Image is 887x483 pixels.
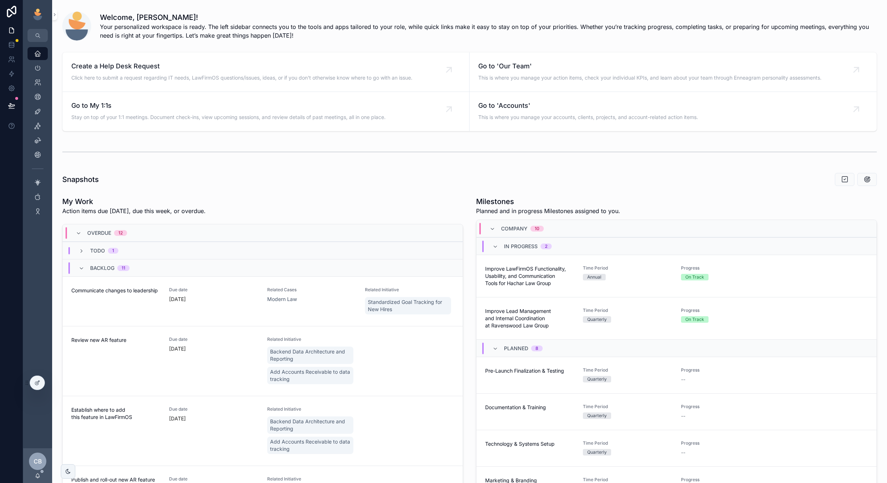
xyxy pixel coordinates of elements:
[169,345,186,352] p: [DATE]
[63,52,470,92] a: Create a Help Desk RequestClick here to submit a request regarding IT needs, LawFirmOS questions/...
[478,114,698,121] span: This is where you manage your accounts, clients, projects, and account-related action items.
[169,406,258,412] span: Due date
[270,368,350,383] span: Add Accounts Receivable to data tracking
[71,101,386,111] span: Go to My 1:1s
[169,287,258,293] span: Due date
[267,437,353,454] a: Add Accounts Receivable to data tracking
[267,347,353,364] a: Backend Data Architecture and Reporting
[470,52,877,92] a: Go to 'Our Team'This is where you manage your action items, check your individual KPIs, and learn...
[478,101,698,111] span: Go to 'Accounts'
[681,477,770,483] span: Progress
[71,336,160,344] span: Review new AR feature
[169,296,186,303] p: [DATE]
[681,440,770,446] span: Progress
[71,114,386,121] span: Stay on top of your 1:1 meetings. Document check-ins, view upcoming sessions, and review details ...
[62,196,206,207] h1: My Work
[504,345,528,352] span: Planned
[267,296,297,303] a: Modern Law
[470,92,877,131] a: Go to 'Accounts'This is where you manage your accounts, clients, projects, and account-related ac...
[681,367,770,373] span: Progress
[583,308,672,313] span: Time Period
[122,265,125,271] div: 11
[100,12,877,22] h1: Welcome, [PERSON_NAME]!
[63,396,463,466] a: Establish where to add this feature in LawFirmOSDue date[DATE]Related InitiativeBackend Data Arch...
[485,367,574,374] span: Pre-Launch Finalization & Testing
[34,457,42,466] span: CB
[476,207,620,215] span: Planned and in progress Milestones assigned to you.
[681,412,685,420] span: --
[587,412,607,419] div: Quarterly
[270,438,350,453] span: Add Accounts Receivable to data tracking
[63,92,470,131] a: Go to My 1:1sStay on top of your 1:1 meetings. Document check-ins, view upcoming sessions, and re...
[587,274,601,280] div: Annual
[681,308,770,313] span: Progress
[90,264,114,272] span: Backlog
[681,404,770,410] span: Progress
[583,367,672,373] span: Time Period
[535,226,539,232] div: 10
[368,298,448,313] span: Standardized Goal Tracking for New Hires
[583,404,672,410] span: Time Period
[587,449,607,456] div: Quarterly
[267,336,356,342] span: Related Initiative
[478,74,821,81] span: This is where you manage your action items, check your individual KPIs, and learn about your team...
[63,326,463,396] a: Review new AR featureDue date[DATE]Related InitiativeBackend Data Architecture and ReportingAdd A...
[23,42,52,227] div: scrollable content
[583,440,672,446] span: Time Period
[476,430,877,466] a: Technology & Systems SetupTime PeriodQuarterlyProgress--
[685,316,704,323] div: On Track
[169,336,258,342] span: Due date
[62,207,206,215] p: Action items due [DATE], due this week, or overdue.
[587,316,607,323] div: Quarterly
[169,476,258,482] span: Due date
[587,376,607,382] div: Quarterly
[267,476,356,482] span: Related Initiative
[545,243,547,249] div: 2
[100,22,877,40] span: Your personalized workspace is ready. The left sidebar connects you to the tools and apps tailore...
[32,9,43,20] img: App logo
[118,230,123,236] div: 12
[267,367,353,384] a: Add Accounts Receivable to data tracking
[485,308,574,329] span: Improve Lead Management and Internal Coordination at Ravenswood Law Group
[476,196,620,207] h1: Milestones
[478,61,821,71] span: Go to 'Our Team'
[685,274,704,280] div: On Track
[681,265,770,271] span: Progress
[267,406,356,412] span: Related Initiative
[476,297,877,339] a: Improve Lead Management and Internal Coordination at Ravenswood Law GroupTime PeriodQuarterlyProg...
[270,348,350,363] span: Backend Data Architecture and Reporting
[71,287,160,294] span: Communicate changes to leadership
[169,415,186,422] p: [DATE]
[476,393,877,430] a: Documentation & TrainingTime PeriodQuarterlyProgress--
[476,255,877,297] a: Improve LawFirmOS Functionality, Usability, and Communication Tools for Hachar Law GroupTime Peri...
[71,406,160,421] span: Establish where to add this feature in LawFirmOS
[476,357,877,393] a: Pre-Launch Finalization & TestingTime PeriodQuarterlyProgress--
[71,74,412,81] span: Click here to submit a request regarding IT needs, LawFirmOS questions/issues, ideas, or if you d...
[63,276,463,326] a: Communicate changes to leadershipDue date[DATE]Related CasesModern LawRelated InitiativeStandardi...
[365,297,451,314] a: Standardized Goal Tracking for New Hires
[504,243,538,250] span: In Progress
[501,225,527,232] span: Company
[267,416,353,434] a: Backend Data Architecture and Reporting
[62,174,99,185] h1: Snapshots
[87,229,111,237] span: Overdue
[90,247,105,254] span: Todo
[267,287,356,293] span: Related Cases
[270,418,350,432] span: Backend Data Architecture and Reporting
[71,61,412,71] span: Create a Help Desk Request
[112,248,114,254] div: 1
[365,287,454,293] span: Related Initiative
[583,265,672,271] span: Time Period
[485,404,574,411] span: Documentation & Training
[485,440,574,448] span: Technology & Systems Setup
[583,477,672,483] span: Time Period
[681,449,685,456] span: --
[535,346,538,351] div: 8
[681,376,685,383] span: --
[485,265,574,287] span: Improve LawFirmOS Functionality, Usability, and Communication Tools for Hachar Law Group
